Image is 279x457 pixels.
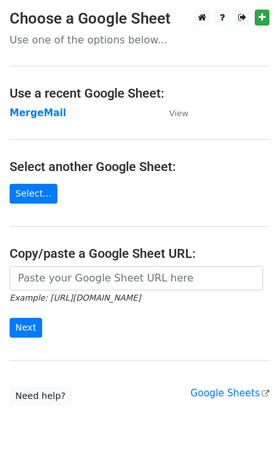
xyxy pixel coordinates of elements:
input: Next [10,318,42,338]
h4: Use a recent Google Sheet: [10,86,269,101]
h3: Choose a Google Sheet [10,10,269,28]
a: Need help? [10,386,72,406]
a: View [156,107,188,119]
h4: Copy/paste a Google Sheet URL: [10,246,269,261]
input: Paste your Google Sheet URL here [10,266,263,290]
h4: Select another Google Sheet: [10,159,269,174]
a: Select... [10,184,57,204]
a: MergeMail [10,107,66,119]
p: Use one of the options below... [10,33,269,47]
small: View [169,109,188,118]
small: Example: [URL][DOMAIN_NAME] [10,293,140,303]
a: Google Sheets [190,387,269,399]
